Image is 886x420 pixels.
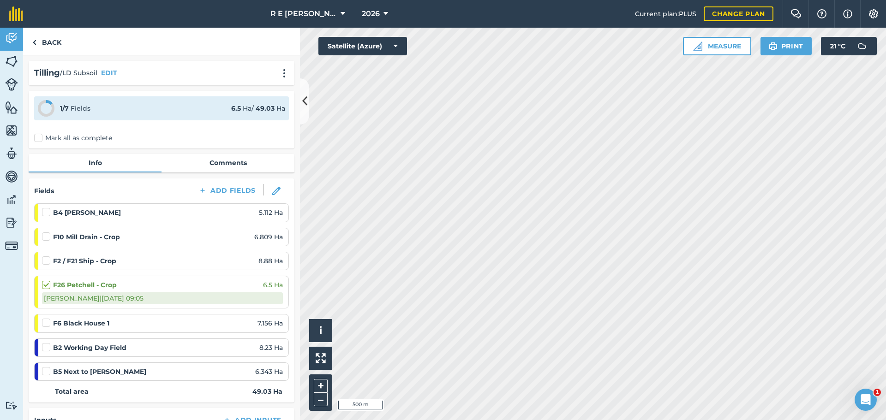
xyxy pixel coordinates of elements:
[60,104,69,112] strong: 1 / 7
[257,318,283,328] span: 7.156 Ha
[318,37,407,55] button: Satellite (Azure)
[258,256,283,266] span: 8.88 Ha
[162,154,294,172] a: Comments
[191,184,263,197] button: Add Fields
[5,239,18,252] img: svg+xml;base64,PD94bWwgdmVyc2lvbj0iMS4wIiBlbmNvZGluZz0idXRmLTgiPz4KPCEtLSBHZW5lcmF0b3I6IEFkb2JlIE...
[42,292,283,304] div: [PERSON_NAME] | [DATE] 09:05
[53,232,120,242] strong: F10 Mill Drain - Crop
[252,386,282,396] strong: 49.03 Ha
[790,9,802,18] img: Two speech bubbles overlapping with the left bubble in the forefront
[5,170,18,183] img: svg+xml;base64,PD94bWwgdmVyc2lvbj0iMS4wIiBlbmNvZGluZz0idXRmLTgiPz4KPCEtLSBHZW5lcmF0b3I6IEFkb2JlIE...
[53,256,116,266] strong: F2 / F21 Ship - Crop
[23,28,71,55] a: Back
[5,401,18,410] img: svg+xml;base64,PD94bWwgdmVyc2lvbj0iMS4wIiBlbmNvZGluZz0idXRmLTgiPz4KPCEtLSBHZW5lcmF0b3I6IEFkb2JlIE...
[55,386,89,396] strong: Total area
[101,68,117,78] button: EDIT
[256,104,275,112] strong: 49.03
[760,37,812,55] button: Print
[5,147,18,160] img: svg+xml;base64,PD94bWwgdmVyc2lvbj0iMS4wIiBlbmNvZGluZz0idXRmLTgiPz4KPCEtLSBHZW5lcmF0b3I6IEFkb2JlIE...
[816,9,827,18] img: A question mark icon
[231,103,285,113] div: Ha / Ha
[843,8,852,19] img: svg+xml;base64,PHN2ZyB4bWxucz0iaHR0cDovL3d3dy53My5vcmcvMjAwMC9zdmciIHdpZHRoPSIxNyIgaGVpZ2h0PSIxNy...
[29,154,162,172] a: Info
[5,101,18,114] img: svg+xml;base64,PHN2ZyB4bWxucz0iaHR0cDovL3d3dy53My5vcmcvMjAwMC9zdmciIHdpZHRoPSI1NiIgaGVpZ2h0PSI2MC...
[53,280,117,290] strong: F26 Petchell - Crop
[259,207,283,218] span: 5.112 Ha
[34,186,54,196] h4: Fields
[314,393,328,406] button: –
[5,193,18,207] img: svg+xml;base64,PD94bWwgdmVyc2lvbj0iMS4wIiBlbmNvZGluZz0idXRmLTgiPz4KPCEtLSBHZW5lcmF0b3I6IEFkb2JlIE...
[5,124,18,137] img: svg+xml;base64,PHN2ZyB4bWxucz0iaHR0cDovL3d3dy53My5vcmcvMjAwMC9zdmciIHdpZHRoPSI1NiIgaGVpZ2h0PSI2MC...
[855,389,877,411] iframe: Intercom live chat
[5,78,18,91] img: svg+xml;base64,PD94bWwgdmVyc2lvbj0iMS4wIiBlbmNvZGluZz0idXRmLTgiPz4KPCEtLSBHZW5lcmF0b3I6IEFkb2JlIE...
[704,6,773,21] a: Change plan
[5,31,18,45] img: svg+xml;base64,PD94bWwgdmVyc2lvbj0iMS4wIiBlbmNvZGluZz0idXRmLTgiPz4KPCEtLSBHZW5lcmF0b3I6IEFkb2JlIE...
[853,37,871,55] img: svg+xml;base64,PD94bWwgdmVyc2lvbj0iMS4wIiBlbmNvZGluZz0idXRmLTgiPz4KPCEtLSBHZW5lcmF0b3I6IEFkb2JlIE...
[9,6,23,21] img: fieldmargin Logo
[362,8,380,19] span: 2026
[263,280,283,290] span: 6.5 Ha
[259,343,283,353] span: 8.23 Ha
[34,66,60,80] h2: Tilling
[254,232,283,242] span: 6.809 Ha
[231,104,241,112] strong: 6.5
[821,37,877,55] button: 21 °C
[34,133,112,143] label: Mark all as complete
[53,343,126,353] strong: B2 Working Day Field
[53,318,109,328] strong: F6 Black House 1
[683,37,751,55] button: Measure
[830,37,845,55] span: 21 ° C
[874,389,881,396] span: 1
[769,41,778,52] img: svg+xml;base64,PHN2ZyB4bWxucz0iaHR0cDovL3d3dy53My5vcmcvMjAwMC9zdmciIHdpZHRoPSIxOSIgaGVpZ2h0PSIyNC...
[693,41,702,51] img: Ruler icon
[319,325,322,336] span: i
[5,216,18,230] img: svg+xml;base64,PD94bWwgdmVyc2lvbj0iMS4wIiBlbmNvZGluZz0idXRmLTgiPz4KPCEtLSBHZW5lcmF0b3I6IEFkb2JlIE...
[32,37,36,48] img: svg+xml;base64,PHN2ZyB4bWxucz0iaHR0cDovL3d3dy53My5vcmcvMjAwMC9zdmciIHdpZHRoPSI5IiBoZWlnaHQ9IjI0Ii...
[635,9,696,19] span: Current plan : PLUS
[279,69,290,78] img: svg+xml;base64,PHN2ZyB4bWxucz0iaHR0cDovL3d3dy53My5vcmcvMjAwMC9zdmciIHdpZHRoPSIyMCIgaGVpZ2h0PSIyNC...
[316,353,326,363] img: Four arrows, one pointing top left, one top right, one bottom right and the last bottom left
[60,68,97,78] span: / LD Subsoil
[309,319,332,342] button: i
[868,9,879,18] img: A cog icon
[60,103,90,113] div: Fields
[255,367,283,377] span: 6.343 Ha
[53,207,121,218] strong: B4 [PERSON_NAME]
[5,54,18,68] img: svg+xml;base64,PHN2ZyB4bWxucz0iaHR0cDovL3d3dy53My5vcmcvMjAwMC9zdmciIHdpZHRoPSI1NiIgaGVpZ2h0PSI2MC...
[53,367,146,377] strong: B5 Next to [PERSON_NAME]
[272,187,281,195] img: svg+xml;base64,PHN2ZyB3aWR0aD0iMTgiIGhlaWdodD0iMTgiIHZpZXdCb3g9IjAgMCAxOCAxOCIgZmlsbD0ibm9uZSIgeG...
[314,379,328,393] button: +
[270,8,337,19] span: R E [PERSON_NAME]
